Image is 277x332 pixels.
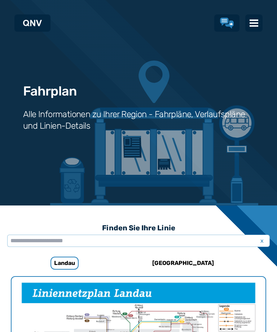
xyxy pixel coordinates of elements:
h3: Finden Sie Ihre Linie [7,220,270,236]
img: menu [250,19,258,27]
span: x [257,236,267,245]
h1: Fahrplan [23,84,76,98]
h3: Alle Informationen zu Ihrer Region - Fahrpläne, Verlaufspläne und Linien-Details [23,109,254,132]
a: QNV Logo [23,17,42,29]
h6: Landau [50,257,79,270]
a: [GEOGRAPHIC_DATA] [135,254,231,272]
a: Landau [17,254,113,272]
img: QNV Logo [23,20,42,26]
h6: [GEOGRAPHIC_DATA] [149,257,217,269]
a: Lob & Kritik [220,18,234,28]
